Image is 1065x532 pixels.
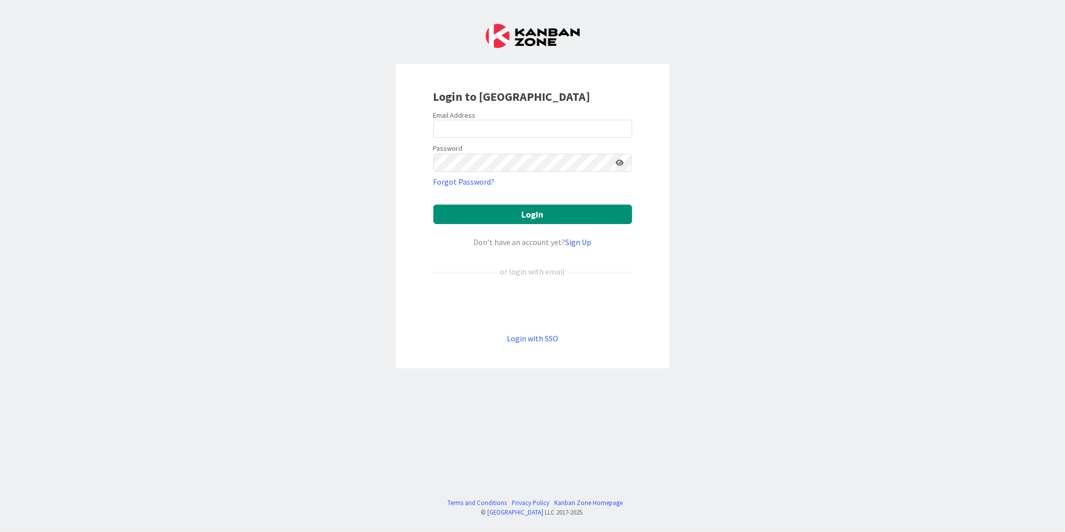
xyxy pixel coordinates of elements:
[428,294,637,316] iframe: Sign in with Google Button
[566,237,592,247] a: Sign Up
[554,498,623,508] a: Kanban Zone Homepage
[433,143,463,154] label: Password
[512,498,549,508] a: Privacy Policy
[433,205,632,224] button: Login
[447,498,507,508] a: Terms and Conditions
[442,508,623,517] div: © LLC 2017- 2025 .
[486,24,580,48] img: Kanban Zone
[507,333,558,343] a: Login with SSO
[498,266,568,277] div: or login with email
[433,89,591,104] b: Login to [GEOGRAPHIC_DATA]
[433,236,632,248] div: Don’t have an account yet?
[433,111,476,120] label: Email Address
[433,176,495,188] a: Forgot Password?
[488,508,544,516] a: [GEOGRAPHIC_DATA]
